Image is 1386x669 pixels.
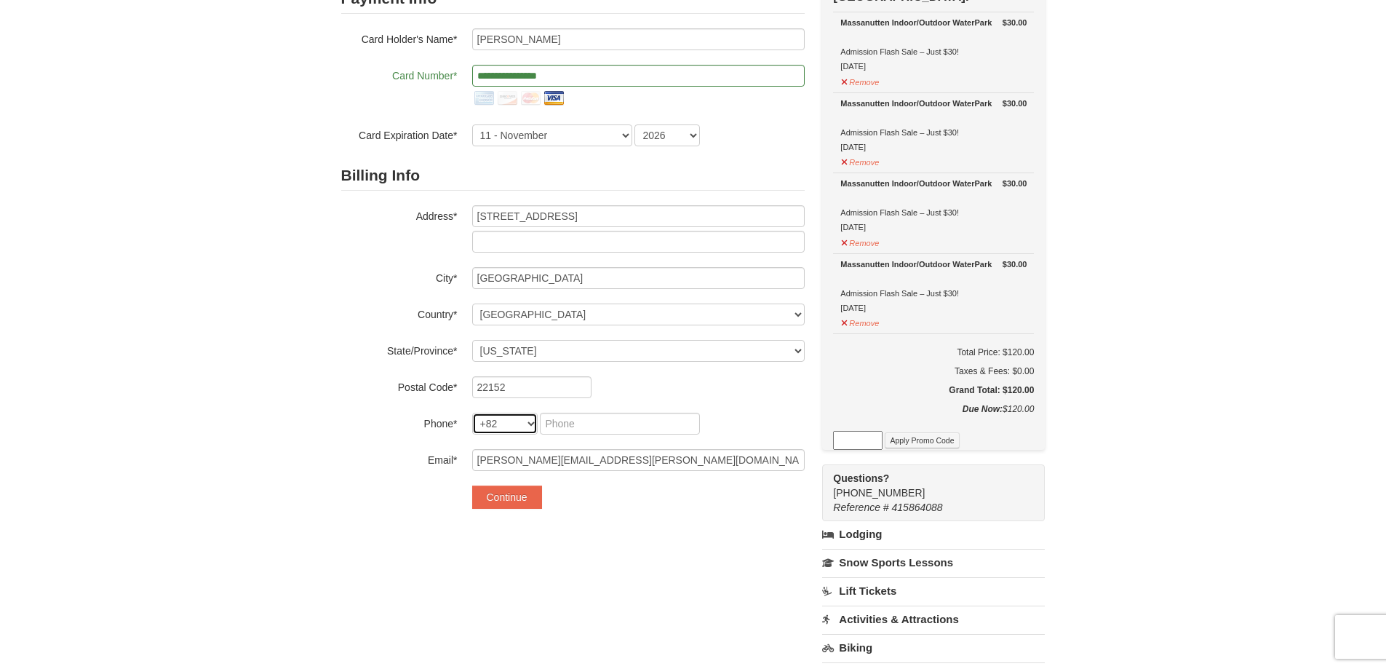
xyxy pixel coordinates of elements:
[341,124,458,143] label: Card Expiration Date*
[840,257,1027,315] div: Admission Flash Sale – Just $30! [DATE]
[472,486,542,509] button: Continue
[822,577,1045,604] a: Lift Tickets
[885,432,959,448] button: Apply Promo Code
[1003,257,1027,272] strong: $30.00
[472,267,805,289] input: City
[1003,176,1027,191] strong: $30.00
[840,232,880,250] button: Remove
[840,15,1027,74] div: Admission Flash Sale – Just $30! [DATE]
[840,176,1027,234] div: Admission Flash Sale – Just $30! [DATE]
[840,96,1027,111] div: Massanutten Indoor/Outdoor WaterPark
[341,267,458,285] label: City*
[341,376,458,395] label: Postal Code*
[833,383,1034,397] h5: Grand Total: $120.00
[833,345,1034,360] h6: Total Price: $120.00
[472,205,805,227] input: Billing Info
[840,71,880,90] button: Remove
[341,304,458,322] label: Country*
[472,449,805,471] input: Email
[341,449,458,467] label: Email*
[542,87,565,110] img: visa.png
[840,96,1027,154] div: Admission Flash Sale – Just $30! [DATE]
[540,413,700,435] input: Phone
[822,606,1045,633] a: Activities & Attractions
[1003,96,1027,111] strong: $30.00
[341,28,458,47] label: Card Holder's Name*
[822,634,1045,661] a: Biking
[341,161,805,191] h2: Billing Info
[519,87,542,110] img: mastercard.png
[840,15,1027,30] div: Massanutten Indoor/Outdoor WaterPark
[963,404,1003,414] strong: Due Now:
[495,87,519,110] img: discover.png
[833,402,1034,431] div: $120.00
[833,472,889,484] strong: Questions?
[822,521,1045,547] a: Lodging
[472,87,495,110] img: amex.png
[833,502,888,513] span: Reference #
[833,364,1034,379] div: Taxes & Fees: $0.00
[840,312,880,330] button: Remove
[840,257,1027,272] div: Massanutten Indoor/Outdoor WaterPark
[1003,15,1027,30] strong: $30.00
[472,28,805,50] input: Card Holder Name
[341,65,458,83] label: Card Number*
[822,549,1045,576] a: Snow Sports Lessons
[892,502,943,513] span: 415864088
[341,340,458,358] label: State/Province*
[840,151,880,170] button: Remove
[341,205,458,223] label: Address*
[341,413,458,431] label: Phone*
[833,471,1019,499] span: [PHONE_NUMBER]
[840,176,1027,191] div: Massanutten Indoor/Outdoor WaterPark
[472,376,592,398] input: Postal Code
